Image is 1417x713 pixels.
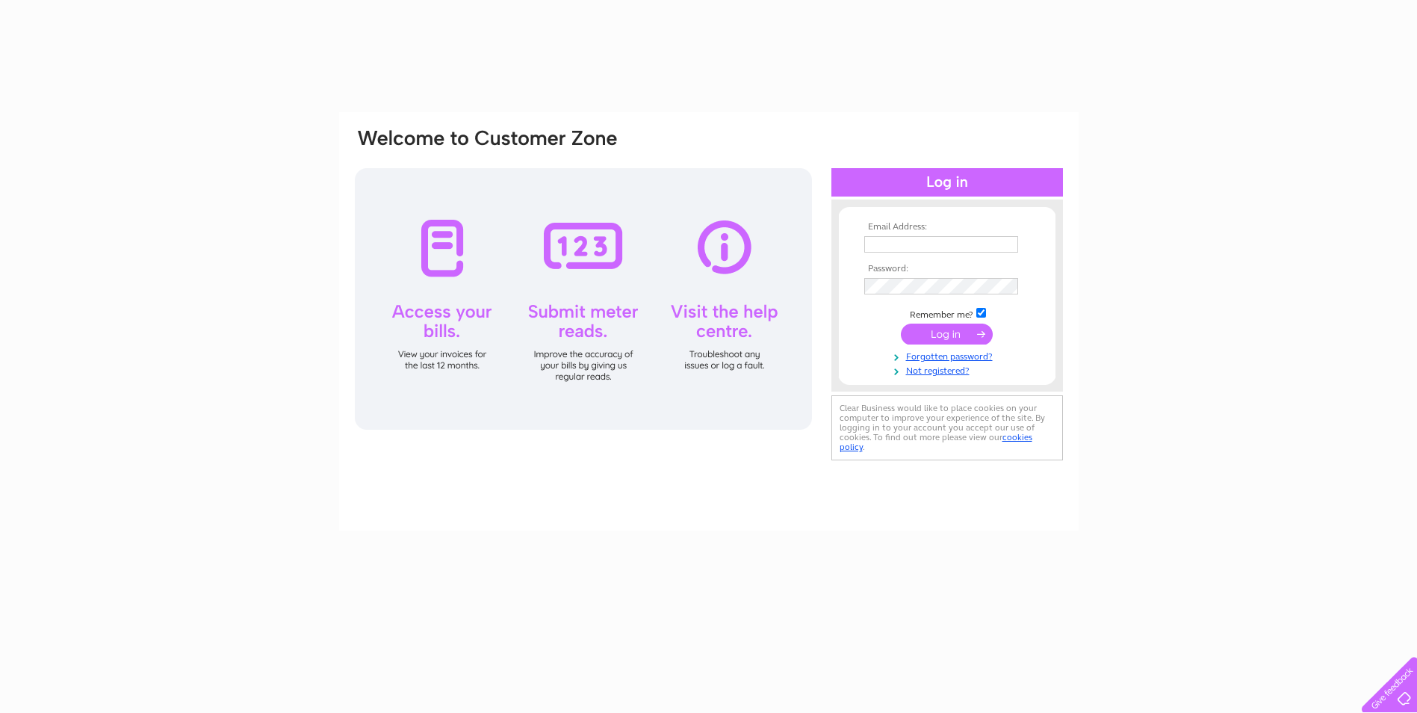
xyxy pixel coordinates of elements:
[901,324,993,345] input: Submit
[840,432,1032,452] a: cookies policy
[861,264,1034,274] th: Password:
[861,222,1034,232] th: Email Address:
[864,362,1034,377] a: Not registered?
[864,348,1034,362] a: Forgotten password?
[831,395,1063,460] div: Clear Business would like to place cookies on your computer to improve your experience of the sit...
[861,306,1034,321] td: Remember me?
